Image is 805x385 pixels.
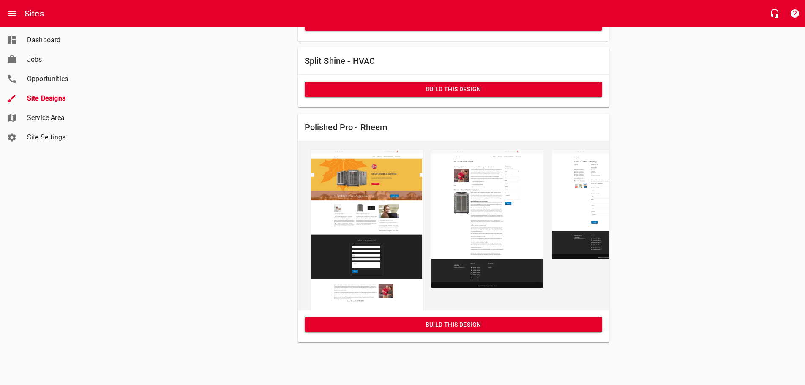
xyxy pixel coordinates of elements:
[25,7,44,20] h6: Sites
[311,319,595,330] span: Build this Design
[431,150,544,288] img: polished-pro-rheem-ac-repair.png
[311,84,595,95] span: Build this Design
[305,317,602,333] button: Build this Design
[27,35,91,45] span: Dashboard
[27,74,91,84] span: Opportunities
[551,150,664,260] img: polished-pro-rheem-contact-us.png
[311,150,423,360] img: polished-pro-rheem.png
[305,120,602,134] h6: Polished Pro - Rheem
[2,3,22,24] button: Open drawer
[27,113,91,123] span: Service Area
[27,55,91,65] span: Jobs
[764,3,785,24] button: Live Chat
[27,93,91,104] span: Site Designs
[305,54,602,68] h6: Split Shine - HVAC
[305,82,602,97] button: Build this Design
[785,3,805,24] button: Support Portal
[27,132,91,142] span: Site Settings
